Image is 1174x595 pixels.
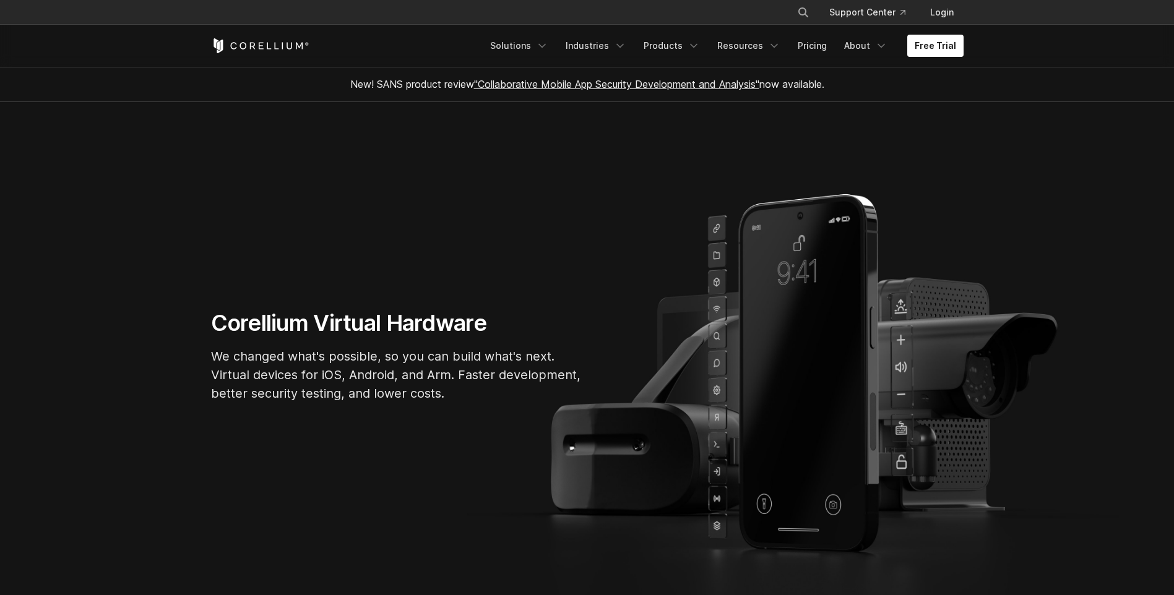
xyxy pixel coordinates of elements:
[636,35,707,57] a: Products
[483,35,964,57] div: Navigation Menu
[211,309,582,337] h1: Corellium Virtual Hardware
[211,38,309,53] a: Corellium Home
[211,347,582,403] p: We changed what's possible, so you can build what's next. Virtual devices for iOS, Android, and A...
[790,35,834,57] a: Pricing
[837,35,895,57] a: About
[710,35,788,57] a: Resources
[350,78,824,90] span: New! SANS product review now available.
[792,1,814,24] button: Search
[819,1,915,24] a: Support Center
[474,78,759,90] a: "Collaborative Mobile App Security Development and Analysis"
[907,35,964,57] a: Free Trial
[558,35,634,57] a: Industries
[782,1,964,24] div: Navigation Menu
[920,1,964,24] a: Login
[483,35,556,57] a: Solutions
